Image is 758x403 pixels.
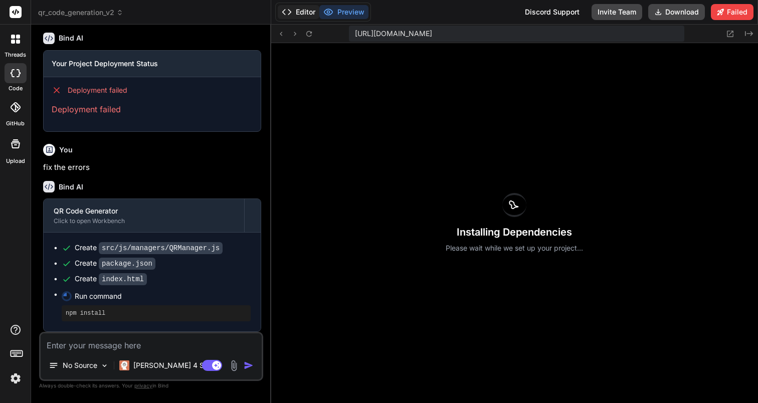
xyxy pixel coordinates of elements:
h6: You [59,145,73,155]
h3: Installing Dependencies [446,225,583,239]
span: Deployment failed [68,85,127,95]
label: GitHub [6,119,25,128]
div: QR Code Generator [54,206,234,216]
h6: Bind AI [59,33,83,43]
div: Create [75,243,223,253]
p: fix the errors [43,162,261,173]
div: Create [75,258,155,269]
div: Create [75,274,147,284]
span: qr_code_generation_v2 [38,8,123,18]
p: Always double-check its answers. Your in Bind [39,381,263,390]
div: Click to open Workbench [54,217,234,225]
code: src/js/managers/QRManager.js [99,242,223,254]
button: Download [648,4,705,20]
code: package.json [99,258,155,270]
span: privacy [134,382,152,388]
span: Run command [75,291,251,301]
label: code [9,84,23,93]
button: QR Code GeneratorClick to open Workbench [44,199,244,232]
img: Claude 4 Sonnet [119,360,129,370]
p: Please wait while we set up your project... [446,243,583,253]
label: threads [5,51,26,59]
code: index.html [99,273,147,285]
div: Discord Support [519,4,586,20]
p: [PERSON_NAME] 4 S.. [133,360,208,370]
span: [URL][DOMAIN_NAME] [355,29,432,39]
button: Editor [278,5,319,19]
h3: Your Project Deployment Status [52,59,253,69]
img: attachment [228,360,240,371]
button: Invite Team [592,4,642,20]
button: Failed [711,4,753,20]
img: Pick Models [100,361,109,370]
button: Preview [319,5,368,19]
label: Upload [6,157,25,165]
img: icon [244,360,254,370]
img: settings [7,370,24,387]
p: Deployment failed [52,103,253,115]
h6: Bind AI [59,182,83,192]
p: No Source [63,360,97,370]
pre: npm install [66,309,247,317]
